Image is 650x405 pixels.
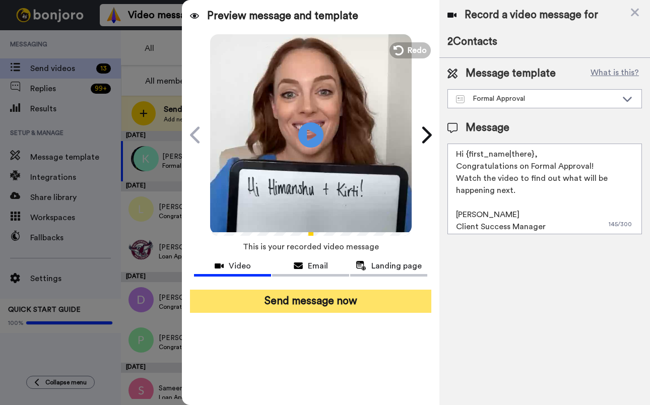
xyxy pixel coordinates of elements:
button: Send message now [190,290,431,313]
div: Formal Approval [456,94,617,104]
textarea: Hi {first_name|there}, Congratulations on Formal Approval! Watch the video to find out what will ... [447,144,642,234]
span: Landing page [371,260,422,272]
button: What is this? [588,66,642,81]
span: Email [308,260,328,272]
span: Message template [466,66,556,81]
span: Video [229,260,251,272]
span: This is your recorded video message [243,236,379,258]
span: Message [466,120,509,136]
img: Message-temps.svg [456,95,465,103]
